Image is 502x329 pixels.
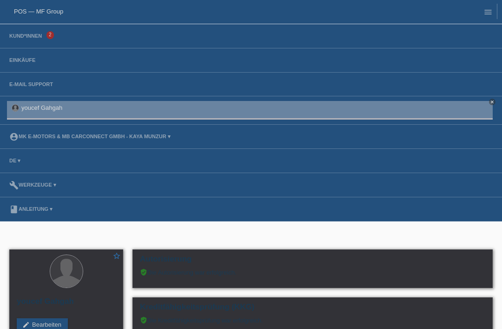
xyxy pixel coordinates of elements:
[483,7,493,17] i: menu
[140,255,485,269] h2: Autorisierung
[140,302,485,316] h2: Kreditfähigkeitsprüfung (KKG)
[5,206,57,212] a: bookAnleitung ▾
[9,181,19,190] i: build
[46,31,54,39] span: 2
[5,158,25,163] a: DE ▾
[5,57,40,63] a: Einkäufe
[9,132,19,141] i: account_circle
[5,182,61,188] a: buildWerkzeuge ▾
[112,252,121,260] i: star_border
[22,321,30,329] i: edit
[489,99,495,105] a: close
[14,8,63,15] a: POS — MF Group
[112,252,121,262] a: star_border
[9,205,19,214] i: book
[17,297,116,311] h2: youcef Gahgah
[5,134,175,139] a: account_circleMK E-MOTORS & MB CarConnect GmbH - Kaya Munzur ▾
[140,269,147,276] i: verified_user
[21,104,62,111] a: youcef Gahgah
[490,100,495,104] i: close
[479,9,497,14] a: menu
[5,33,46,39] a: Kund*innen
[5,81,58,87] a: E-Mail Support
[140,269,485,276] div: Die Autorisierung war erfolgreich.
[140,316,147,324] i: verified_user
